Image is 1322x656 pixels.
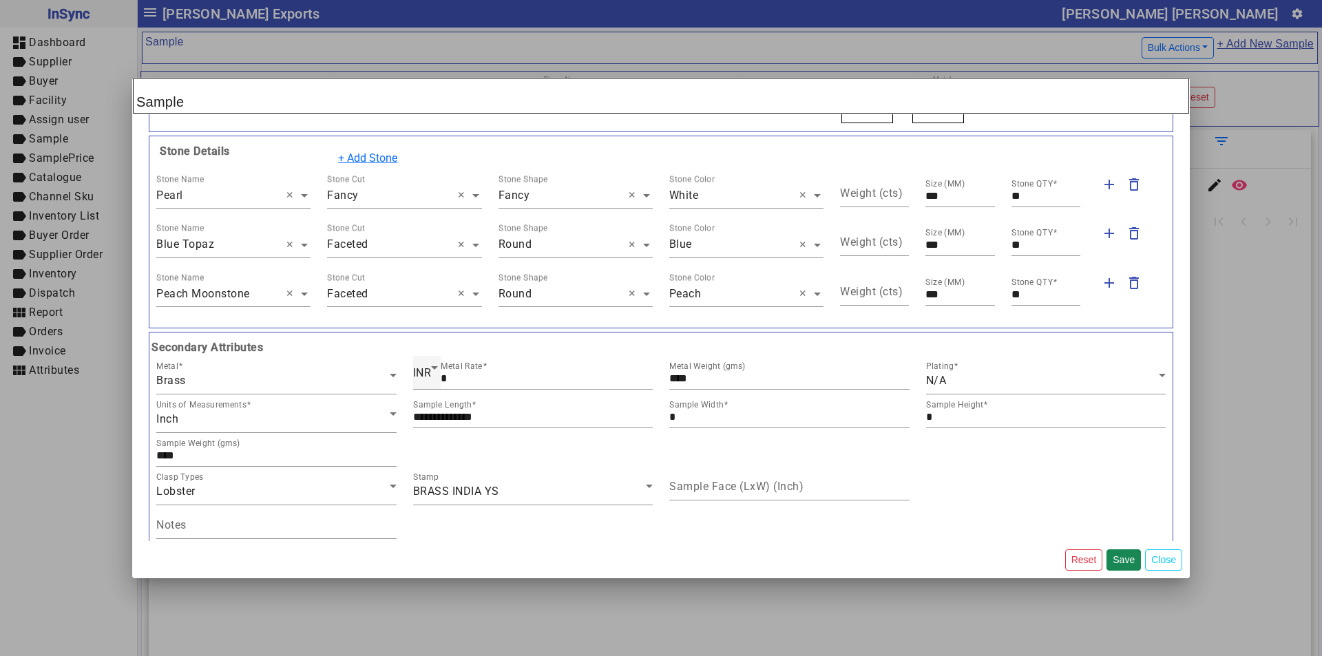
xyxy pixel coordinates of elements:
[925,179,965,189] mat-label: Size (MM)
[840,235,903,248] mat-label: Weight (cts)
[840,186,903,199] mat-label: Weight (cts)
[669,271,715,284] div: Stone Color
[1011,277,1053,287] mat-label: Stone QTY
[925,277,965,287] mat-label: Size (MM)
[156,222,204,235] div: Stone Name
[286,237,298,253] span: Clear all
[156,374,186,387] span: Brass
[1011,228,1053,237] mat-label: Stone QTY
[1101,275,1118,291] mat-icon: add
[413,366,432,379] span: INR
[458,187,470,204] span: Clear all
[156,412,178,425] span: Inch
[926,400,983,410] mat-label: Sample Height
[156,518,187,531] mat-label: Notes
[156,485,196,498] span: Lobster
[669,480,804,493] mat-label: Sample Face (LxW) (Inch)
[156,271,204,284] div: Stone Name
[669,222,715,235] div: Stone Color
[1145,549,1182,571] button: Close
[1011,179,1053,189] mat-label: Stone QTY
[156,400,246,410] mat-label: Units of Measurements
[156,361,178,371] mat-label: Metal
[840,284,903,297] mat-label: Weight (cts)
[133,78,1189,114] h2: Sample
[156,145,230,158] b: Stone Details
[669,173,715,185] div: Stone Color
[1101,176,1118,193] mat-icon: add
[156,173,204,185] div: Stone Name
[286,286,298,302] span: Clear all
[286,187,298,204] span: Clear all
[327,173,365,185] div: Stone Cut
[156,472,204,482] mat-label: Clasp Types
[327,222,365,235] div: Stone Cut
[1126,225,1142,242] mat-icon: delete_outline
[1101,225,1118,242] mat-icon: add
[413,472,439,482] mat-label: Stamp
[458,237,470,253] span: Clear all
[156,438,240,448] mat-label: Sample Weight (gms)
[669,361,746,371] mat-label: Metal Weight (gms)
[926,361,954,371] mat-label: Plating
[1106,549,1141,571] button: Save
[926,374,947,387] span: N/A
[629,187,640,204] span: Clear all
[441,361,483,371] mat-label: Metal Rate
[799,286,811,302] span: Clear all
[413,485,499,498] span: BRASS INDIA YS
[499,222,548,235] div: Stone Shape
[669,400,724,410] mat-label: Sample Width
[499,271,548,284] div: Stone Shape
[629,237,640,253] span: Clear all
[458,286,470,302] span: Clear all
[1126,275,1142,291] mat-icon: delete_outline
[799,237,811,253] span: Clear all
[925,228,965,237] mat-label: Size (MM)
[148,339,1174,356] b: Secondary Attributes
[327,271,365,284] div: Stone Cut
[329,145,406,171] button: + Add Stone
[499,173,548,185] div: Stone Shape
[1065,549,1103,571] button: Reset
[629,286,640,302] span: Clear all
[799,187,811,204] span: Clear all
[413,400,472,410] mat-label: Sample Length
[1126,176,1142,193] mat-icon: delete_outline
